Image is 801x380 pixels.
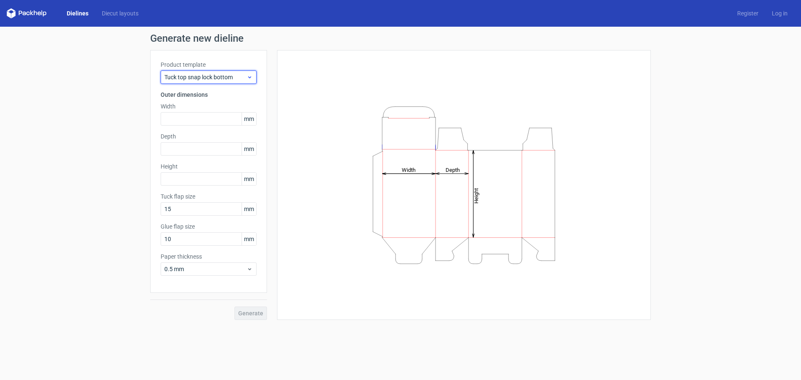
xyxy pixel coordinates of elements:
label: Glue flap size [161,222,257,231]
span: mm [242,233,256,245]
label: Height [161,162,257,171]
label: Depth [161,132,257,141]
label: Product template [161,60,257,69]
label: Paper thickness [161,252,257,261]
tspan: Height [473,188,479,203]
tspan: Depth [446,166,460,173]
label: Tuck flap size [161,192,257,201]
label: Width [161,102,257,111]
span: mm [242,143,256,155]
h3: Outer dimensions [161,91,257,99]
span: 0.5 mm [164,265,247,273]
a: Register [730,9,765,18]
span: mm [242,173,256,185]
h1: Generate new dieline [150,33,651,43]
a: Dielines [60,9,95,18]
a: Diecut layouts [95,9,145,18]
span: Tuck top snap lock bottom [164,73,247,81]
tspan: Width [402,166,416,173]
span: mm [242,203,256,215]
span: mm [242,113,256,125]
a: Log in [765,9,794,18]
